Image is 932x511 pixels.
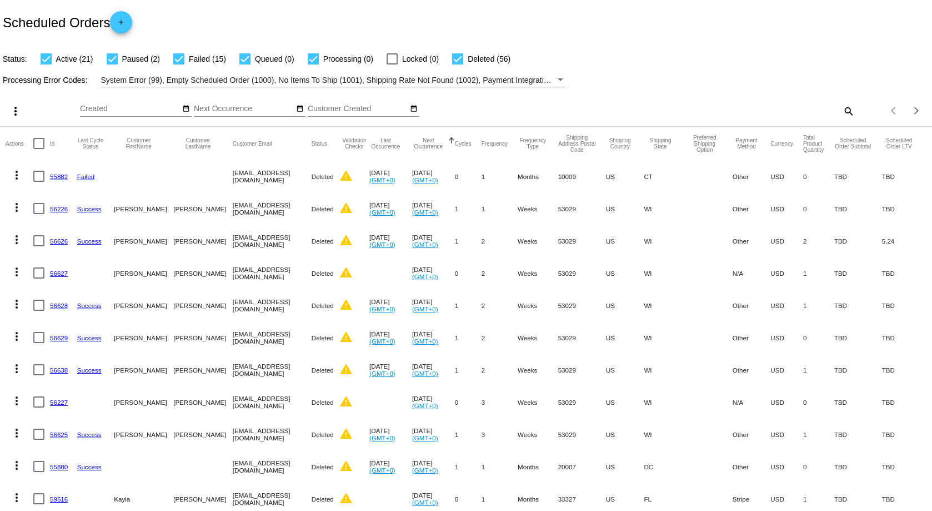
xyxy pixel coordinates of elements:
mat-cell: [EMAIL_ADDRESS][DOMAIN_NAME] [233,354,312,386]
mat-cell: [DATE] [412,289,455,321]
mat-cell: 2 [803,225,834,257]
mat-cell: TBD [834,257,882,289]
mat-cell: US [606,225,644,257]
mat-icon: warning [339,492,353,505]
mat-cell: [DATE] [369,321,412,354]
mat-cell: TBD [882,289,926,321]
mat-cell: 2 [482,289,518,321]
button: Change sorting for Frequency [482,140,508,147]
mat-cell: TBD [834,418,882,450]
mat-cell: Other [733,192,770,225]
mat-cell: [DATE] [412,386,455,418]
h2: Scheduled Orders [3,11,132,33]
span: Deleted (56) [468,52,510,66]
a: Success [77,431,102,438]
a: 55882 [50,173,68,180]
mat-cell: [EMAIL_ADDRESS][DOMAIN_NAME] [233,192,312,225]
mat-cell: USD [770,321,803,354]
a: 59516 [50,495,68,503]
mat-cell: [PERSON_NAME] [173,418,233,450]
mat-cell: [DATE] [369,192,412,225]
button: Change sorting for Cycles [455,140,472,147]
mat-cell: [DATE] [412,257,455,289]
mat-cell: [PERSON_NAME] [114,386,173,418]
mat-icon: date_range [182,105,190,113]
mat-cell: [DATE] [412,225,455,257]
button: Change sorting for PaymentMethod.Type [733,137,760,150]
mat-cell: 53029 [558,354,606,386]
mat-cell: Weeks [518,418,558,450]
span: Deleted [312,366,334,374]
button: Change sorting for PreferredShippingOption [687,135,723,153]
input: Next Occurrence [194,105,294,113]
mat-cell: Other [733,450,770,483]
span: Paused (2) [122,52,160,66]
mat-cell: Months [518,450,558,483]
mat-cell: TBD [834,321,882,354]
mat-icon: warning [339,298,353,311]
a: Failed [77,173,95,180]
mat-cell: [DATE] [369,354,412,386]
mat-cell: 3 [482,418,518,450]
mat-cell: 3 [482,386,518,418]
a: (GMT+0) [369,241,395,248]
mat-cell: 1 [803,418,834,450]
a: Success [77,302,102,309]
button: Next page [905,100,928,122]
mat-cell: Other [733,225,770,257]
a: 56227 [50,399,68,406]
a: (GMT+0) [369,467,395,474]
span: Deleted [312,495,334,503]
mat-cell: N/A [733,386,770,418]
mat-cell: Other [733,321,770,354]
mat-cell: WI [644,321,687,354]
mat-icon: more_vert [10,330,23,343]
a: 56629 [50,334,68,341]
mat-cell: US [606,418,644,450]
a: (GMT+0) [369,209,395,216]
a: (GMT+0) [412,305,438,312]
span: Deleted [312,334,334,341]
a: (GMT+0) [412,434,438,441]
mat-cell: [DATE] [369,418,412,450]
mat-cell: USD [770,257,803,289]
button: Change sorting for ShippingState [644,137,677,150]
mat-cell: 1 [803,289,834,321]
mat-header-cell: Total Product Quantity [803,127,834,160]
a: 56638 [50,366,68,374]
mat-icon: warning [339,363,353,376]
mat-cell: [EMAIL_ADDRESS][DOMAIN_NAME] [233,450,312,483]
input: Customer Created [308,105,408,113]
mat-icon: more_vert [10,459,23,472]
mat-cell: TBD [882,450,926,483]
a: 56628 [50,302,68,309]
mat-icon: warning [339,234,353,247]
a: (GMT+0) [369,370,395,377]
mat-cell: 0 [803,160,834,192]
a: (GMT+0) [369,176,395,183]
mat-cell: WI [644,386,687,418]
mat-cell: CT [644,160,687,192]
mat-cell: 1 [455,418,482,450]
mat-cell: 20007 [558,450,606,483]
a: 55880 [50,463,68,470]
a: (GMT+0) [369,434,395,441]
mat-cell: [PERSON_NAME] [114,192,173,225]
mat-cell: [DATE] [412,160,455,192]
mat-cell: 1 [455,450,482,483]
button: Change sorting for Status [312,140,327,147]
mat-cell: 2 [482,354,518,386]
span: Failed (15) [189,52,226,66]
mat-cell: Weeks [518,257,558,289]
mat-icon: warning [339,266,353,279]
mat-cell: [PERSON_NAME] [114,289,173,321]
mat-cell: USD [770,192,803,225]
mat-cell: Weeks [518,354,558,386]
mat-cell: WI [644,192,687,225]
span: Queued (0) [255,52,294,66]
mat-cell: 0 [455,386,482,418]
mat-cell: 1 [803,257,834,289]
mat-cell: Months [518,160,558,192]
a: (GMT+0) [412,338,438,345]
mat-icon: date_range [296,105,304,113]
